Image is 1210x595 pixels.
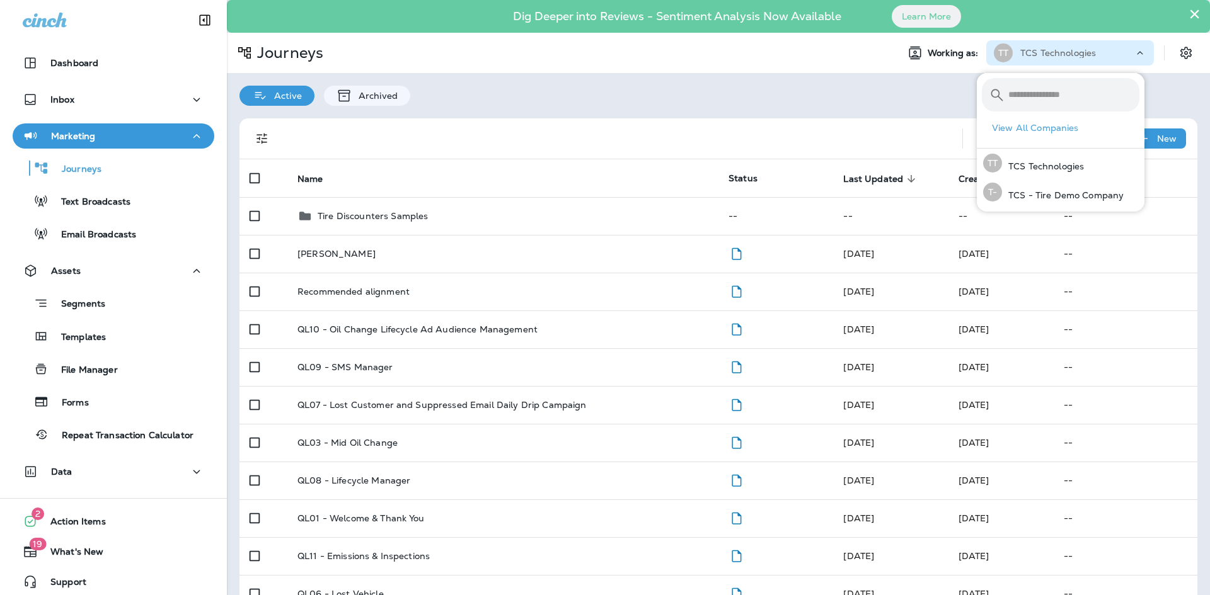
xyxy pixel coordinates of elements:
[13,509,214,534] button: 2Action Items
[1064,438,1187,448] p: --
[250,126,275,151] button: Filters
[1064,400,1187,410] p: --
[13,87,214,112] button: Inbox
[252,43,323,62] p: Journeys
[718,197,833,235] td: --
[13,539,214,564] button: 19What's New
[13,356,214,382] button: File Manager
[13,421,214,448] button: Repeat Transaction Calculator
[959,173,1010,184] span: Created
[843,475,874,486] span: Gabe Davis
[983,154,1002,173] div: TT
[297,551,430,561] p: QL11 - Emissions & Inspections
[297,324,538,334] p: QL10 - Oil Change Lifecycle Ad Audience Management
[297,400,587,410] p: QL07 - Lost Customer and Suppressed Email Daily Drip Campaign
[928,48,981,59] span: Working as:
[729,247,744,258] span: Draft
[13,155,214,181] button: Journeys
[51,467,72,477] p: Data
[318,211,428,221] p: Tire Discounters Samples
[959,550,989,562] span: Gabe Davis
[13,220,214,247] button: Email Broadcasts
[843,361,874,373] span: Gabe Davis
[49,196,130,208] p: Text Broadcasts
[1064,513,1187,523] p: --
[892,5,961,28] button: Learn More
[49,298,105,311] p: Segments
[843,550,874,562] span: Gabe Davis
[1064,362,1187,372] p: --
[1064,551,1187,561] p: --
[268,91,302,101] p: Active
[49,332,106,344] p: Templates
[833,197,948,235] td: --
[13,290,214,317] button: Segments
[297,362,393,372] p: QL09 - SMS Manager
[51,266,81,276] p: Assets
[959,286,989,297] span: Joseph Damico
[729,173,758,184] span: Status
[13,50,214,76] button: Dashboard
[13,323,214,349] button: Templates
[352,91,398,101] p: Archived
[50,94,74,105] p: Inbox
[987,118,1144,138] button: View All Companies
[1054,197,1197,235] td: --
[959,324,989,335] span: Gabe Davis
[729,473,744,485] span: Draft
[959,248,989,259] span: Jeff Cessna
[13,258,214,283] button: Assets
[476,14,878,18] p: Dig Deeper into Reviews - Sentiment Analysis Now Available
[297,174,323,184] span: Name
[13,569,214,594] button: Support
[1064,324,1187,334] p: --
[1064,286,1187,297] p: --
[13,459,214,484] button: Data
[297,286,410,297] p: Recommended alignment
[13,388,214,415] button: Forms
[297,475,410,485] p: QL08 - Lifecycle Manager
[297,173,340,184] span: Name
[1020,48,1096,58] p: TCS Technologies
[729,285,744,296] span: Draft
[297,438,398,448] p: QL03 - Mid Oil Change
[843,399,874,411] span: Gabe Davis
[843,248,874,259] span: Jeff Cessna
[973,126,998,151] button: Search Journeys
[51,131,95,141] p: Marketing
[297,249,376,259] p: [PERSON_NAME]
[959,513,989,524] span: Gabe Davis
[13,123,214,149] button: Marketing
[994,43,1013,62] div: TT
[32,507,44,520] span: 2
[843,286,874,297] span: Joseph Damico
[13,188,214,214] button: Text Broadcasts
[843,173,919,184] span: Last Updated
[297,513,425,523] p: QL01 - Welcome & Thank You
[959,475,989,486] span: Gabe Davis
[959,399,989,411] span: Gabe Davis
[38,547,103,562] span: What's New
[729,549,744,560] span: Draft
[959,174,994,184] span: Created
[38,516,106,531] span: Action Items
[977,149,1144,178] button: TTTCS Technologies
[49,430,193,442] p: Repeat Transaction Calculator
[1064,249,1187,259] p: --
[843,437,874,448] span: Gabe Davis
[843,174,903,184] span: Last Updated
[843,513,874,524] span: Jeff Cessna
[1157,133,1177,144] p: New
[1064,475,1187,485] p: --
[38,577,86,592] span: Support
[1189,4,1201,24] button: Close
[959,437,989,448] span: Gabe Davis
[1002,161,1084,171] p: TCS Technologies
[49,164,101,176] p: Journeys
[49,365,118,377] p: File Manager
[49,229,136,241] p: Email Broadcasts
[49,397,89,409] p: Forms
[1175,42,1197,64] button: Settings
[729,360,744,371] span: Draft
[948,197,1054,235] td: --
